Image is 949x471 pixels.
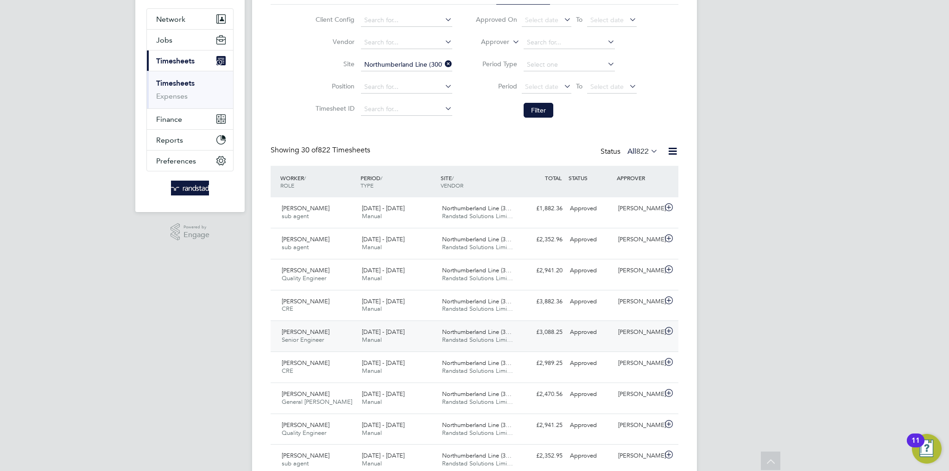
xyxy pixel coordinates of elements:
span: Finance [156,115,182,124]
span: Randstad Solutions Limi… [442,243,513,251]
span: [PERSON_NAME] [282,204,329,212]
label: Site [313,60,354,68]
span: [DATE] - [DATE] [362,390,405,398]
span: Randstad Solutions Limi… [442,274,513,282]
span: Randstad Solutions Limi… [442,429,513,437]
span: ROLE [280,182,294,189]
label: Period Type [475,60,517,68]
div: [PERSON_NAME] [614,356,663,371]
span: TYPE [361,182,373,189]
span: / [304,174,306,182]
span: sub agent [282,243,309,251]
span: [DATE] - [DATE] [362,328,405,336]
input: Search for... [361,58,452,71]
span: Powered by [183,223,209,231]
span: Senior Engineer [282,336,324,344]
span: [PERSON_NAME] [282,328,329,336]
span: [PERSON_NAME] [282,297,329,305]
span: [PERSON_NAME] [282,452,329,459]
div: £2,470.56 [518,387,566,402]
div: £2,989.25 [518,356,566,371]
div: £2,941.20 [518,263,566,278]
span: Jobs [156,36,172,44]
div: Approved [566,325,614,340]
span: [DATE] - [DATE] [362,235,405,243]
div: [PERSON_NAME] [614,387,663,402]
div: £3,088.25 [518,325,566,340]
span: / [452,174,454,182]
span: Quality Engineer [282,274,326,282]
div: Status [601,145,660,158]
label: Position [313,82,354,90]
div: [PERSON_NAME] [614,418,663,433]
div: Approved [566,201,614,216]
span: Manual [362,398,382,406]
span: Manual [362,367,382,375]
button: Timesheets [147,50,233,71]
div: STATUS [566,170,614,186]
span: Randstad Solutions Limi… [442,459,513,467]
span: [DATE] - [DATE] [362,266,405,274]
span: [DATE] - [DATE] [362,297,405,305]
span: To [573,13,585,25]
span: Northumberland Line (3… [442,328,512,336]
div: Approved [566,263,614,278]
label: Approved On [475,15,517,24]
label: Vendor [313,38,354,46]
div: £1,882.36 [518,201,566,216]
span: TOTAL [545,174,562,182]
span: sub agent [282,459,309,467]
div: Approved [566,448,614,464]
div: [PERSON_NAME] [614,232,663,247]
span: [DATE] - [DATE] [362,204,405,212]
div: [PERSON_NAME] [614,448,663,464]
button: Jobs [147,30,233,50]
span: Reports [156,136,183,144]
div: £3,882.36 [518,294,566,309]
span: sub agent [282,212,309,220]
div: £2,352.95 [518,448,566,464]
div: [PERSON_NAME] [614,201,663,216]
span: General [PERSON_NAME] [282,398,352,406]
span: Northumberland Line (3… [442,297,512,305]
span: 822 Timesheets [301,145,370,155]
div: WORKER [278,170,358,194]
span: Select date [590,82,624,91]
span: Northumberland Line (3… [442,235,512,243]
div: 11 [911,440,920,452]
div: [PERSON_NAME] [614,263,663,278]
span: VENDOR [441,182,463,189]
div: Timesheets [147,71,233,108]
input: Search for... [361,14,452,27]
label: All [627,147,658,156]
div: Showing [271,145,372,155]
span: Manual [362,459,382,467]
span: [DATE] - [DATE] [362,421,405,429]
span: Engage [183,231,209,239]
span: CRE [282,305,293,313]
div: £2,941.25 [518,418,566,433]
span: Northumberland Line (3… [442,452,512,459]
span: Northumberland Line (3… [442,421,512,429]
span: Randstad Solutions Limi… [442,212,513,220]
input: Search for... [524,36,615,49]
a: Go to home page [146,181,234,195]
label: Client Config [313,15,354,24]
span: Manual [362,212,382,220]
a: Timesheets [156,79,195,88]
span: Northumberland Line (3… [442,204,512,212]
span: Select date [525,16,558,24]
span: Manual [362,305,382,313]
span: Manual [362,243,382,251]
button: Reports [147,130,233,150]
div: [PERSON_NAME] [614,325,663,340]
span: Timesheets [156,57,195,65]
a: Expenses [156,92,188,100]
img: randstad-logo-retina.png [171,181,209,195]
span: Northumberland Line (3… [442,390,512,398]
div: PERIOD [358,170,438,194]
span: Manual [362,274,382,282]
label: Approver [468,38,509,47]
div: £2,352.96 [518,232,566,247]
span: Randstad Solutions Limi… [442,398,513,406]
